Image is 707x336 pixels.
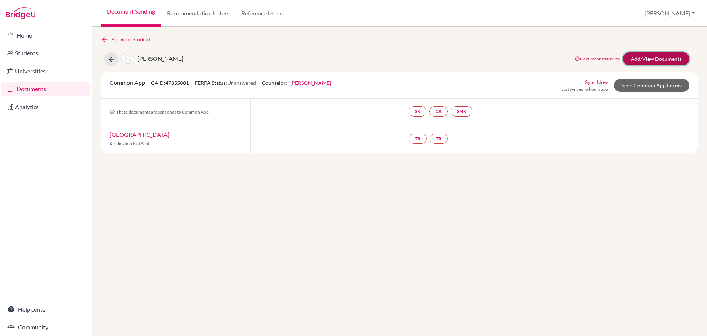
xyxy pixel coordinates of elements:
a: SMR [451,106,472,117]
a: Previous Student [101,35,156,44]
a: SR [409,106,426,117]
a: Students [1,46,90,60]
span: FERPA Status: [195,80,256,86]
a: Analytics [1,100,90,114]
span: These documents are sent once to Common App [110,109,209,115]
a: [PERSON_NAME] [290,80,331,86]
a: Community [1,320,90,335]
a: Send Common App Forms [614,79,689,92]
a: [GEOGRAPHIC_DATA] [110,131,169,138]
span: [PERSON_NAME] [137,55,183,62]
a: Add/View Documents [623,52,689,65]
span: Last Synced: 6 hours ago [561,86,608,93]
span: CAID: 47855081 [151,80,189,86]
a: Home [1,28,90,43]
span: Unanswered [227,80,256,86]
button: [PERSON_NAME] [641,6,698,20]
img: Bridge-U [6,7,35,19]
span: Application Not Sent [110,141,150,146]
a: Sync Now [585,78,608,86]
a: TR [409,134,427,144]
span: Counselor: [262,80,331,86]
a: CR [429,106,448,117]
a: Universities [1,64,90,79]
span: Common App [110,79,145,86]
a: TR [430,134,448,144]
a: Document status key [574,56,620,62]
a: Documents [1,82,90,96]
a: Help center [1,302,90,317]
